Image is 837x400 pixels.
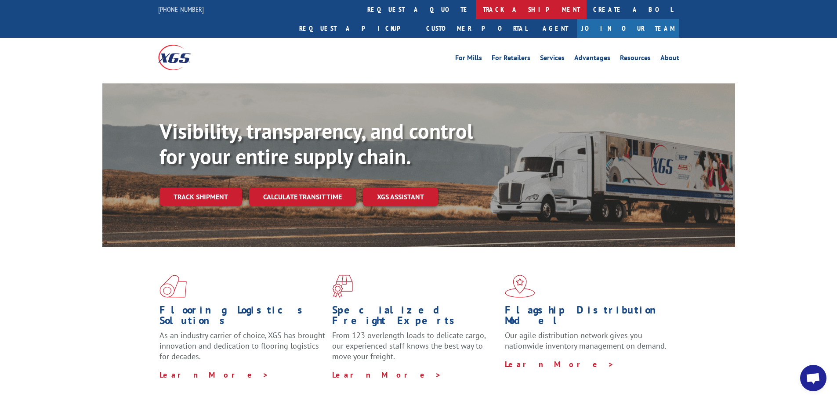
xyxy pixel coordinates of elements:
a: Learn More > [332,370,442,380]
p: From 123 overlength loads to delicate cargo, our experienced staff knows the best way to move you... [332,330,498,369]
span: As an industry carrier of choice, XGS has brought innovation and dedication to flooring logistics... [159,330,325,361]
a: Learn More > [505,359,614,369]
a: Request a pickup [293,19,420,38]
a: Track shipment [159,187,242,206]
a: Join Our Team [577,19,679,38]
span: Our agile distribution network gives you nationwide inventory management on demand. [505,330,667,351]
img: xgs-icon-total-supply-chain-intelligence-red [159,275,187,298]
h1: Flooring Logistics Solutions [159,305,326,330]
a: Agent [534,19,577,38]
h1: Flagship Distribution Model [505,305,671,330]
a: Learn More > [159,370,269,380]
a: Services [540,54,565,64]
a: Advantages [574,54,610,64]
a: Resources [620,54,651,64]
a: Open chat [800,365,826,391]
a: [PHONE_NUMBER] [158,5,204,14]
b: Visibility, transparency, and control for your entire supply chain. [159,117,473,170]
img: xgs-icon-focused-on-flooring-red [332,275,353,298]
h1: Specialized Freight Experts [332,305,498,330]
a: For Mills [455,54,482,64]
a: Calculate transit time [249,187,356,206]
a: XGS ASSISTANT [363,187,438,206]
img: xgs-icon-flagship-distribution-model-red [505,275,535,298]
a: For Retailers [492,54,530,64]
a: About [660,54,679,64]
a: Customer Portal [420,19,534,38]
